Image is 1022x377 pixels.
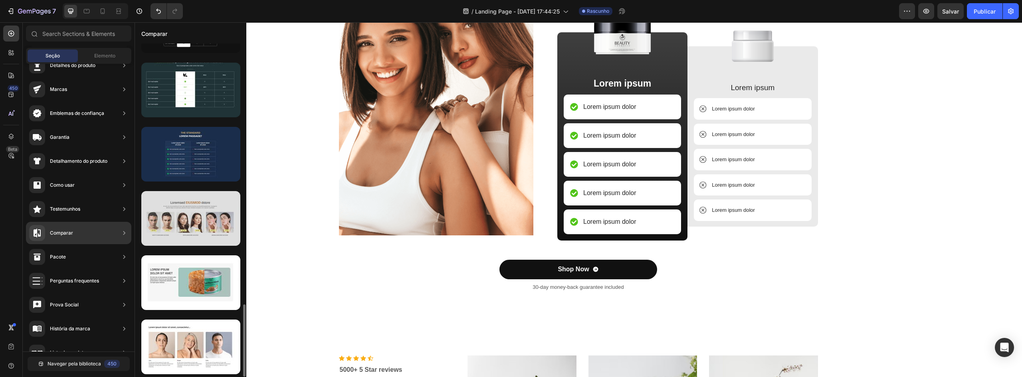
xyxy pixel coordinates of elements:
[50,110,104,116] font: Emblemas de confiança
[46,53,60,59] font: Seção
[449,109,502,118] p: Lorem ipsum dolor
[577,108,620,116] p: Lorem ipsum dolor
[967,3,1002,19] button: Publicar
[577,83,620,91] p: Lorem ipsum dolor
[135,22,1022,377] iframe: Área de design
[50,158,107,164] font: Detalhamento do produto
[50,182,75,188] font: Como usar
[151,3,183,19] div: Desfazer/Refazer
[94,53,115,59] font: Elemento
[937,3,964,19] button: Salvar
[365,237,523,257] button: Shop Now
[9,85,18,91] font: 450
[50,326,90,332] font: História da marca
[48,361,101,367] font: Navegar pela biblioteca
[50,206,80,212] font: Testemunhos
[50,302,79,308] font: Prova Social
[475,8,560,15] font: Landing Page - [DATE] 17:44:25
[52,7,56,15] font: 7
[577,184,620,192] p: Lorem ipsum dolor
[205,343,321,352] p: 5000+ 5 Star reviews
[560,60,676,71] p: Lorem ipsum
[587,8,609,14] font: Rascunho
[50,62,95,68] font: Detalhes do produto
[50,86,67,92] font: Marcas
[449,166,502,176] p: Lorem ipsum dolor
[8,146,17,152] font: Beta
[423,243,454,251] div: Shop Now
[50,230,73,236] font: Comparar
[577,159,620,167] p: Lorem ipsum dolor
[597,8,639,39] img: gempages_432750572815254551-362a3701-63ce-4a6d-a721-4f7962122d0a.png
[449,137,502,147] p: Lorem ipsum dolor
[974,8,996,15] font: Publicar
[50,349,89,355] font: Lista de produtos
[471,8,473,15] font: /
[449,80,502,89] p: Lorem ipsum dolor
[577,133,620,141] p: Lorem ipsum dolor
[995,338,1014,357] div: Abra o Intercom Messenger
[449,195,502,204] p: Lorem ipsum dolor
[50,278,99,284] font: Perguntas frequentes
[26,26,131,41] input: Search Sections & Elements
[3,3,59,19] button: 7
[50,254,66,260] font: Pacote
[28,357,130,371] button: Navegar pela biblioteca450
[942,8,959,15] font: Salvar
[205,261,683,269] p: 30-day money-back guarantee included
[50,134,69,140] font: Garantia
[107,361,117,367] font: 450
[430,55,546,67] p: Lorem ipsum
